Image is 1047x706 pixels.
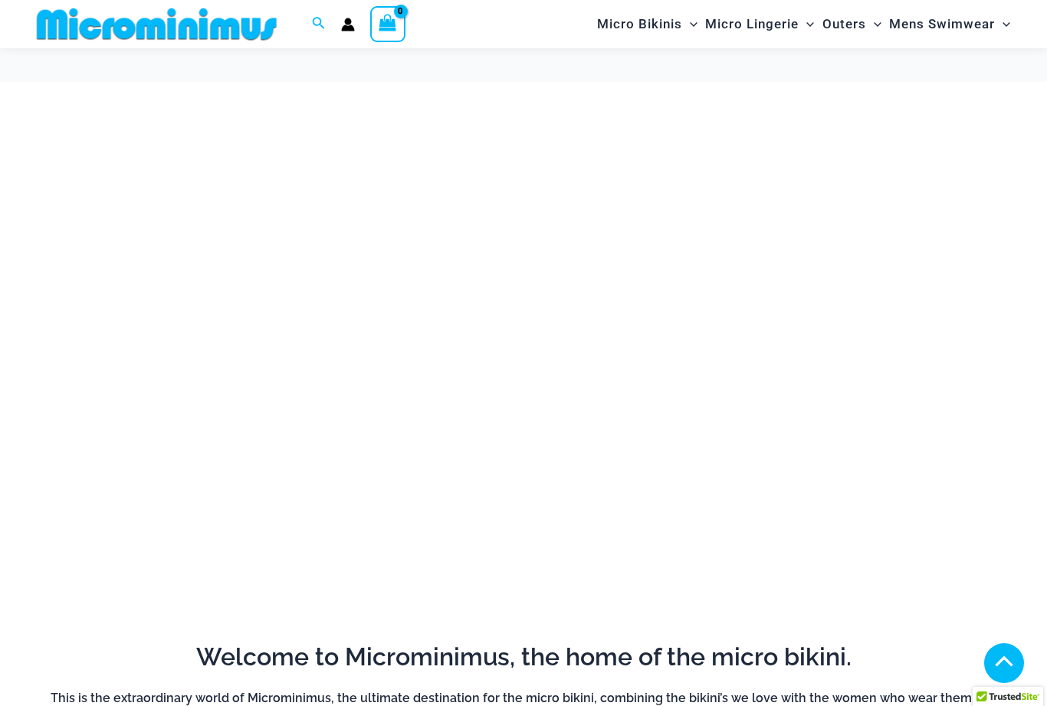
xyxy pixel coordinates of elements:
[866,5,881,44] span: Menu Toggle
[312,15,326,34] a: Search icon link
[889,5,995,44] span: Mens Swimwear
[995,5,1010,44] span: Menu Toggle
[885,5,1014,44] a: Mens SwimwearMenu ToggleMenu Toggle
[591,2,1016,46] nav: Site Navigation
[597,5,682,44] span: Micro Bikinis
[822,5,866,44] span: Outers
[705,5,799,44] span: Micro Lingerie
[819,5,885,44] a: OutersMenu ToggleMenu Toggle
[31,7,283,41] img: MM SHOP LOGO FLAT
[341,18,355,31] a: Account icon link
[682,5,697,44] span: Menu Toggle
[42,641,1005,673] h2: Welcome to Microminimus, the home of the micro bikini.
[593,5,701,44] a: Micro BikinisMenu ToggleMenu Toggle
[370,6,405,41] a: View Shopping Cart, empty
[799,5,814,44] span: Menu Toggle
[701,5,818,44] a: Micro LingerieMenu ToggleMenu Toggle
